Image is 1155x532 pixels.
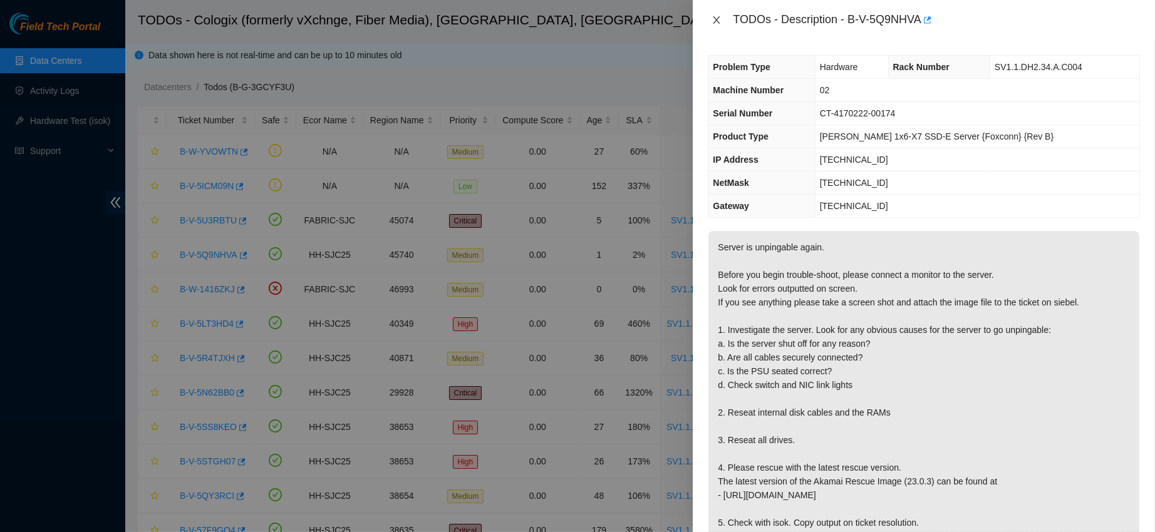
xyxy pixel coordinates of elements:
span: [TECHNICAL_ID] [820,178,888,188]
span: Machine Number [713,85,784,95]
span: 02 [820,85,830,95]
span: NetMask [713,178,749,188]
span: CT-4170222-00174 [820,108,896,118]
span: Product Type [713,131,768,141]
span: Serial Number [713,108,772,118]
span: [TECHNICAL_ID] [820,201,888,211]
span: close [712,15,722,25]
span: IP Address [713,155,758,165]
span: SV1.1.DH2.34.A.C004 [995,62,1082,72]
div: TODOs - Description - B-V-5Q9NHVA [733,10,1140,30]
span: [PERSON_NAME] 1x6-X7 SSD-E Server {Foxconn} {Rev B} [820,131,1054,141]
span: Hardware [820,62,858,72]
span: Problem Type [713,62,770,72]
span: [TECHNICAL_ID] [820,155,888,165]
span: Rack Number [893,62,950,72]
span: Gateway [713,201,749,211]
button: Close [708,14,725,26]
